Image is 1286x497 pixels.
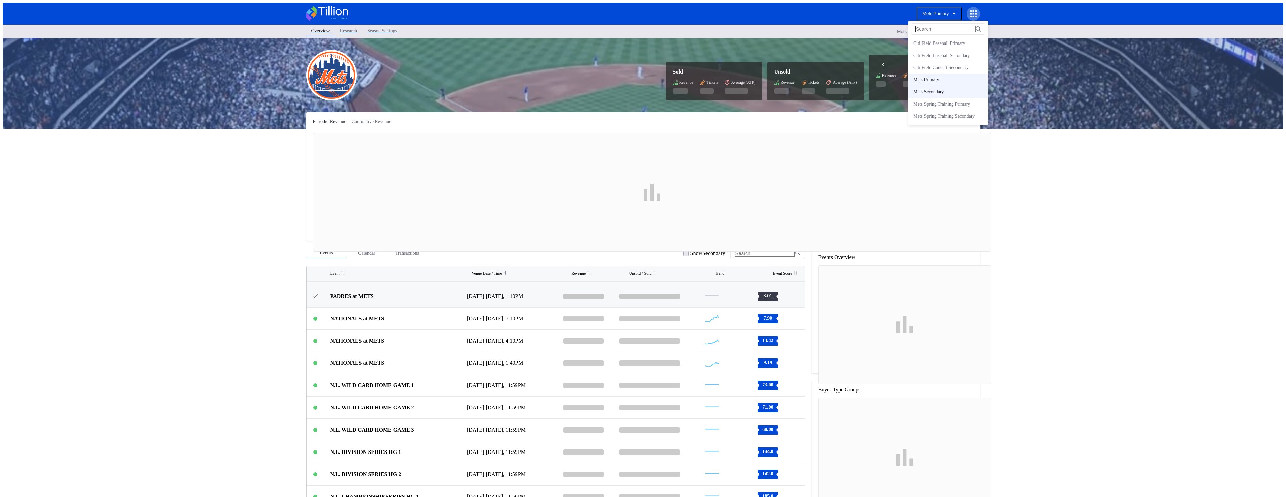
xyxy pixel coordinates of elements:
div: Mets Spring Training Primary [913,101,970,107]
input: Search [915,26,976,32]
div: Citi Field Baseball Secondary [913,53,970,58]
div: Citi Field Concert Secondary [913,65,969,70]
div: Citi Field Baseball Primary [913,41,965,46]
div: Mets Secondary [913,89,944,95]
div: Mets Spring Training Secondary [913,114,975,119]
div: Mets Primary [913,77,939,83]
